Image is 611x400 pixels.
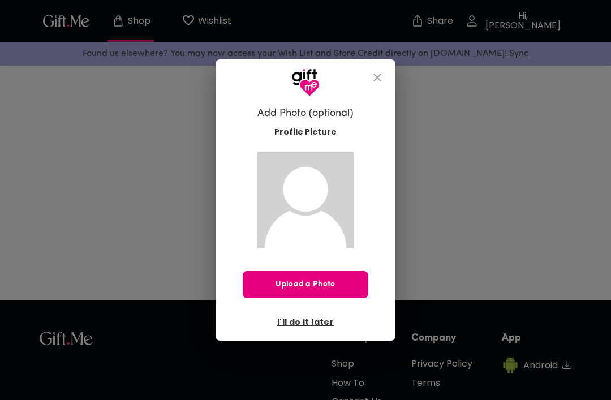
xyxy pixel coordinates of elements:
span: I'll do it later [277,316,334,328]
h6: Add Photo (optional) [257,107,354,121]
button: close [364,64,391,91]
span: Profile Picture [274,126,337,138]
button: Upload a Photo [243,271,368,298]
button: I'll do it later [273,312,338,332]
img: Gift.me default profile picture [257,152,354,248]
span: Upload a Photo [243,278,368,291]
img: GiftMe Logo [291,68,320,97]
